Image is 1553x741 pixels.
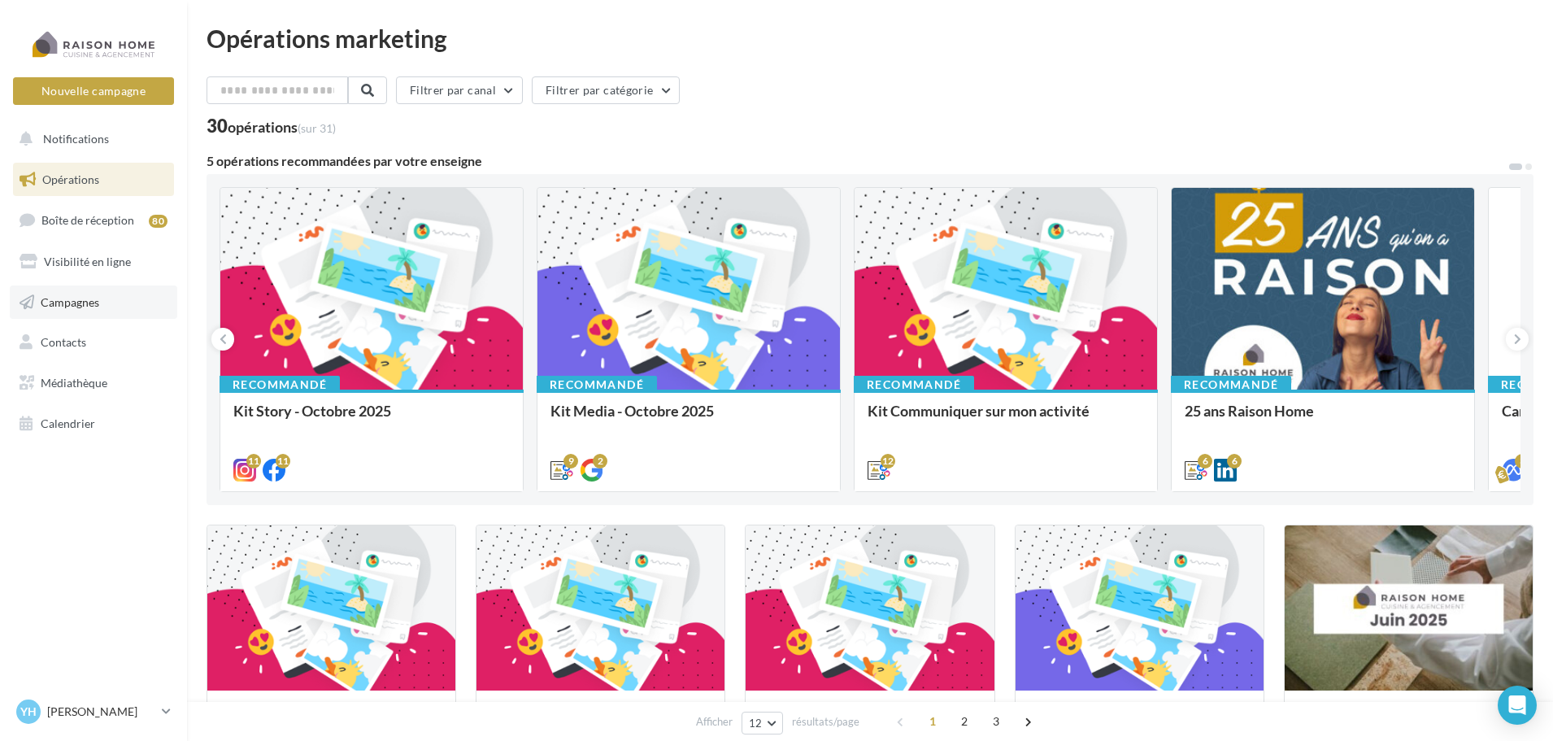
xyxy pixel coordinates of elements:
[742,712,783,734] button: 12
[10,325,177,360] a: Contacts
[10,203,177,238] a: Boîte de réception80
[792,714,859,730] span: résultats/page
[13,696,174,727] a: YH [PERSON_NAME]
[276,454,290,469] div: 11
[696,714,733,730] span: Afficher
[10,245,177,279] a: Visibilité en ligne
[228,120,336,134] div: opérations
[41,294,99,308] span: Campagnes
[537,376,657,394] div: Recommandé
[233,403,510,435] div: Kit Story - Octobre 2025
[1185,403,1461,435] div: 25 ans Raison Home
[44,255,131,268] span: Visibilité en ligne
[207,117,336,135] div: 30
[1171,376,1291,394] div: Recommandé
[1227,454,1242,469] div: 6
[20,704,37,720] span: YH
[532,76,680,104] button: Filtrer par catégorie
[550,403,827,435] div: Kit Media - Octobre 2025
[10,122,171,156] button: Notifications
[41,335,86,349] span: Contacts
[10,286,177,320] a: Campagnes
[220,376,340,394] div: Recommandé
[1515,454,1529,469] div: 3
[920,708,946,734] span: 1
[881,454,895,469] div: 12
[207,155,1507,168] div: 5 opérations recommandées par votre enseigne
[41,376,107,390] span: Médiathèque
[983,708,1009,734] span: 3
[10,407,177,441] a: Calendrier
[10,163,177,197] a: Opérations
[42,172,99,186] span: Opérations
[207,26,1533,50] div: Opérations marketing
[13,77,174,105] button: Nouvelle campagne
[149,215,167,228] div: 80
[749,717,763,730] span: 12
[47,704,155,720] p: [PERSON_NAME]
[10,366,177,400] a: Médiathèque
[43,132,109,146] span: Notifications
[593,454,607,469] div: 2
[396,76,523,104] button: Filtrer par canal
[41,416,95,430] span: Calendrier
[298,121,336,135] span: (sur 31)
[41,213,134,227] span: Boîte de réception
[1198,454,1212,469] div: 6
[563,454,578,469] div: 9
[868,403,1144,435] div: Kit Communiquer sur mon activité
[951,708,977,734] span: 2
[854,376,974,394] div: Recommandé
[1498,686,1537,725] div: Open Intercom Messenger
[246,454,261,469] div: 11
